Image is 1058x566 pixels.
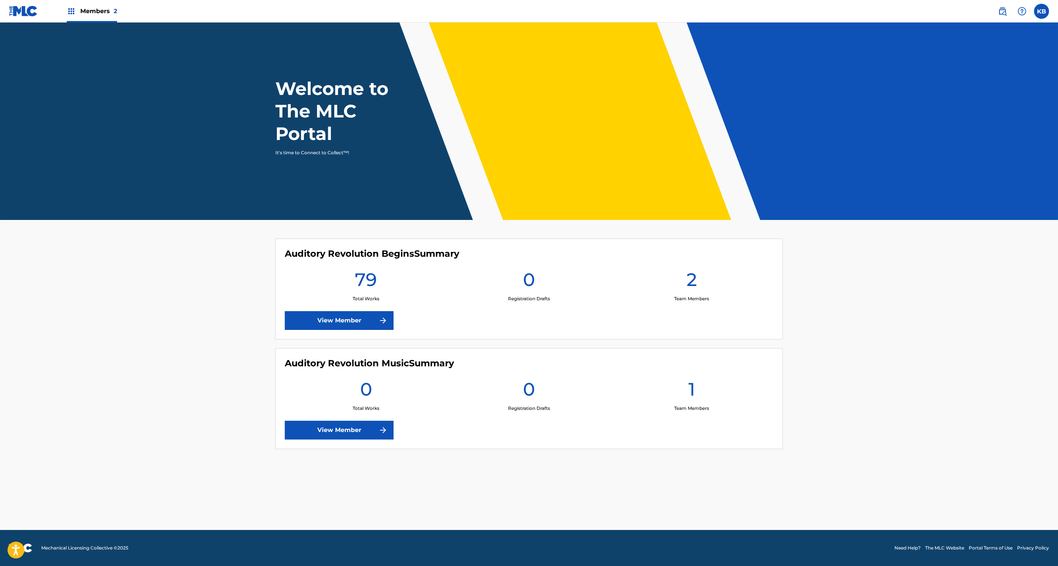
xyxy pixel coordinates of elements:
[114,8,117,15] span: 2
[523,268,535,295] h1: 0
[508,405,550,412] p: Registration Drafts
[1017,7,1026,16] img: help
[674,295,709,302] p: Team Members
[67,7,76,16] img: Top Rightsholders
[275,77,416,145] h1: Welcome to The MLC Portal
[285,311,394,330] a: View Member
[1037,399,1058,466] iframe: Resource Center
[523,378,535,405] h1: 0
[969,545,1013,551] a: Portal Terms of Use
[687,268,697,295] h1: 2
[353,405,379,412] p: Total Works
[80,7,117,15] span: Members
[379,316,388,325] img: f7272a7cc735f4ea7f67.svg
[360,378,372,405] h1: 0
[925,545,964,551] a: The MLC Website
[355,268,377,295] h1: 79
[1034,4,1049,19] div: User Menu
[9,6,38,17] img: MLC Logo
[379,426,388,435] img: f7272a7cc735f4ea7f67.svg
[688,378,695,405] h1: 1
[1014,4,1029,19] div: Help
[1017,545,1049,551] a: Privacy Policy
[894,545,921,551] a: Need Help?
[275,149,406,156] p: It's time to Connect to Collect™!
[285,248,459,259] h4: Auditory Revolution Begins
[353,295,379,302] p: Total Works
[998,7,1007,16] img: search
[9,543,32,552] img: logo
[674,405,709,412] p: Team Members
[508,295,550,302] p: Registration Drafts
[285,421,394,440] a: View Member
[41,545,128,551] span: Mechanical Licensing Collective © 2025
[995,4,1010,19] a: Public Search
[285,358,454,369] h4: Auditory Revolution Music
